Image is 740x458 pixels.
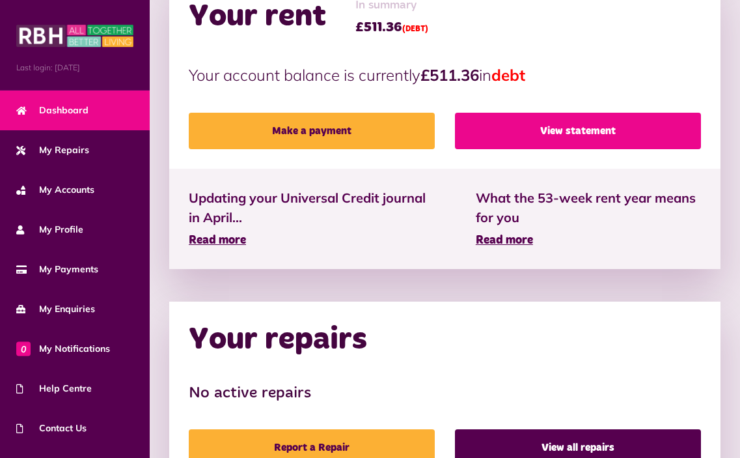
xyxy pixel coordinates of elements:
span: My Payments [16,263,98,276]
p: Your account balance is currently in [189,63,701,87]
a: What the 53-week rent year means for you Read more [476,188,701,250]
img: MyRBH [16,23,133,49]
span: Updating your Universal Credit journal in April... [189,188,437,227]
span: Contact Us [16,422,87,435]
span: debt [491,65,525,85]
span: My Repairs [16,143,89,157]
span: (DEBT) [402,25,428,33]
span: My Notifications [16,342,110,356]
span: Read more [476,235,533,246]
span: Last login: [DATE] [16,62,133,74]
span: What the 53-week rent year means for you [476,188,701,227]
a: Make a payment [189,113,435,149]
strong: £511.36 [420,65,479,85]
span: My Enquiries [16,302,95,316]
span: 0 [16,341,31,356]
span: £511.36 [355,18,428,37]
span: My Accounts [16,183,94,197]
span: Dashboard [16,104,89,117]
h3: No active repairs [189,384,701,403]
span: Read more [189,235,246,246]
h2: Your repairs [189,321,367,359]
span: Help Centre [16,382,92,395]
span: My Profile [16,223,83,236]
a: View statement [455,113,701,149]
a: Updating your Universal Credit journal in April... Read more [189,188,437,250]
